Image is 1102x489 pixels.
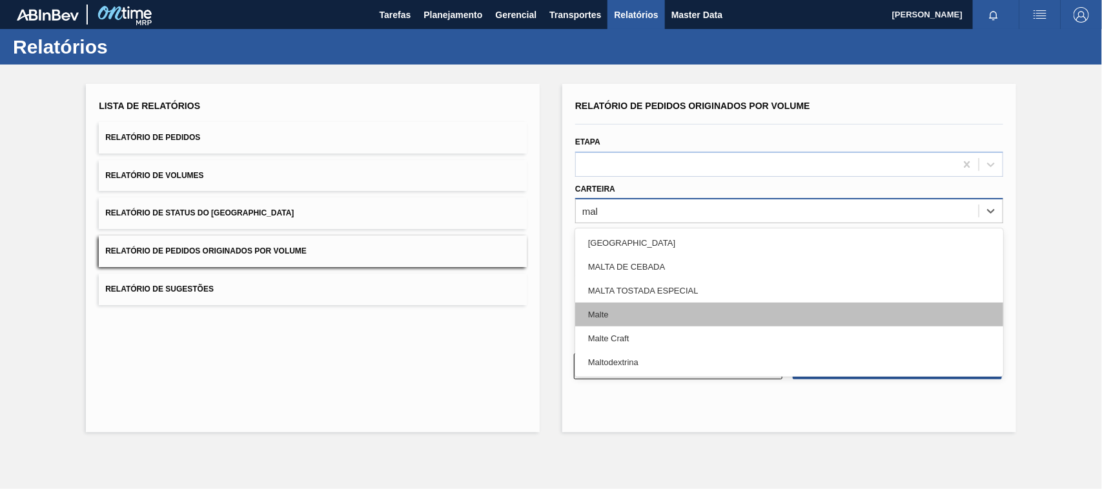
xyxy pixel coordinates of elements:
span: Planejamento [423,7,482,23]
div: Maltodextrina [575,350,1003,374]
button: Relatório de Pedidos Originados por Volume [99,235,527,267]
div: MALTA TOSTADA ESPECIAL [575,279,1003,303]
div: Malte Craft [575,326,1003,350]
h1: Relatórios [13,39,242,54]
img: Logout [1074,7,1089,23]
span: Gerencial [496,7,537,23]
span: Relatório de Volumes [105,171,203,180]
span: Relatório de Pedidos Originados por Volume [105,246,307,255]
label: Carteira [575,185,615,194]
div: MALTA DE CEBADA [575,255,1003,279]
span: Relatórios [614,7,658,23]
img: TNhmsLtSVTkK8tSr43FrP2fwEKptu5GPRR3wAAAABJRU5ErkJggg== [17,9,79,21]
button: Relatório de Pedidos [99,122,527,154]
button: Relatório de Status do [GEOGRAPHIC_DATA] [99,197,527,229]
div: Malte [575,303,1003,326]
span: Master Data [671,7,722,23]
button: Limpar [574,354,782,379]
button: Relatório de Volumes [99,160,527,192]
span: Tarefas [380,7,411,23]
span: Relatório de Status do [GEOGRAPHIC_DATA] [105,208,294,217]
span: Transportes [549,7,601,23]
span: Relatório de Sugestões [105,284,214,294]
span: Lista de Relatórios [99,101,200,111]
span: Relatório de Pedidos Originados por Volume [575,101,810,111]
div: [GEOGRAPHIC_DATA] [575,231,1003,255]
label: Etapa [575,137,600,146]
img: userActions [1032,7,1048,23]
button: Relatório de Sugestões [99,274,527,305]
button: Notificações [973,6,1014,24]
span: Relatório de Pedidos [105,133,200,142]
